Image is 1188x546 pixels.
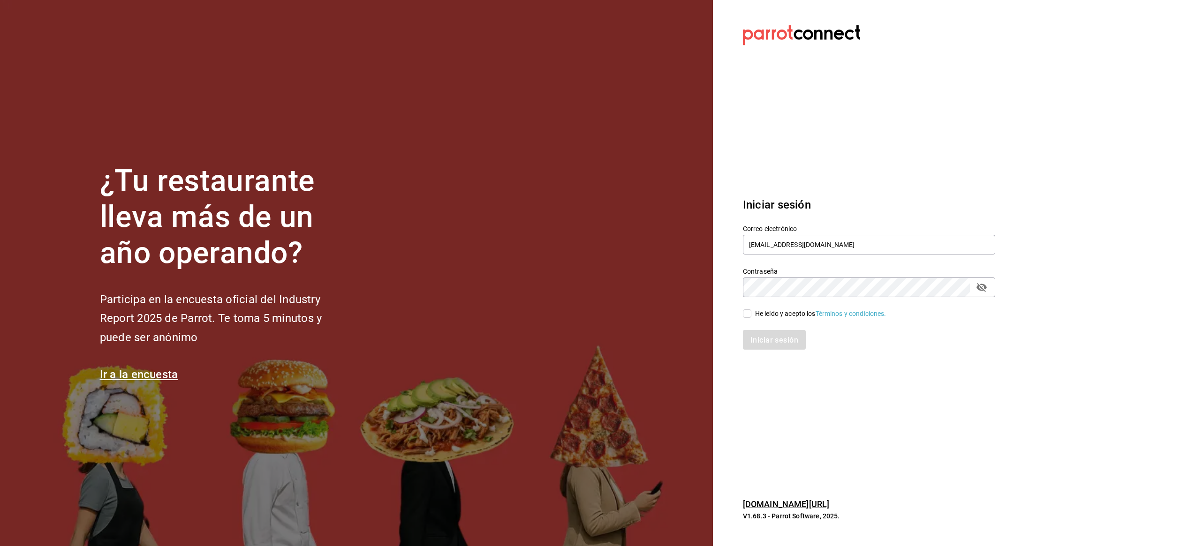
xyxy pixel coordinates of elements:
[743,512,840,520] font: V1.68.3 - Parrot Software, 2025.
[743,235,995,254] input: Ingresa tu correo electrónico
[100,163,315,270] font: ¿Tu restaurante lleva más de un año operando?
[816,310,886,317] a: Términos y condiciones.
[100,293,322,344] font: Participa en la encuesta oficial del Industry Report 2025 de Parrot. Te toma 5 minutos y puede se...
[743,225,797,232] font: Correo electrónico
[743,198,811,211] font: Iniciar sesión
[100,368,178,381] a: Ir a la encuesta
[755,310,816,317] font: He leído y acepto los
[743,268,778,275] font: Contraseña
[743,499,829,509] a: [DOMAIN_NAME][URL]
[974,279,990,295] button: campo de contraseña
